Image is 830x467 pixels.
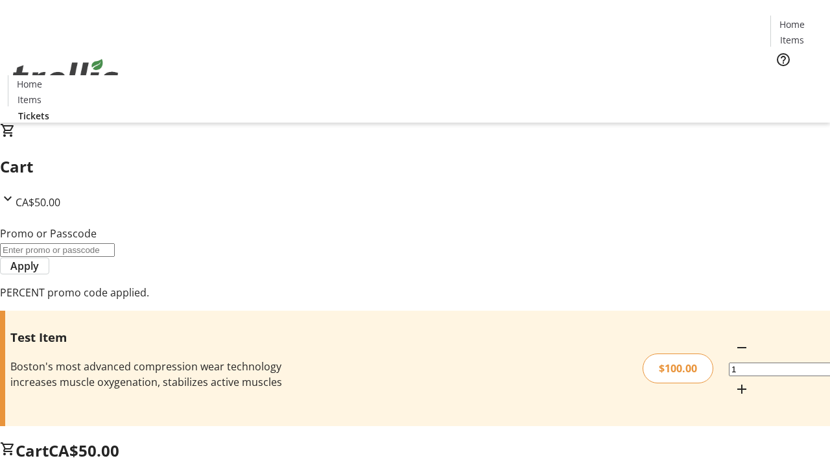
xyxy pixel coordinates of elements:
[729,335,755,361] button: Decrement by one
[8,109,60,123] a: Tickets
[770,47,796,73] button: Help
[18,93,41,106] span: Items
[779,18,805,31] span: Home
[10,359,294,390] div: Boston's most advanced compression wear technology increases muscle oxygenation, stabilizes activ...
[49,440,119,461] span: CA$50.00
[643,353,713,383] div: $100.00
[16,195,60,210] span: CA$50.00
[781,75,812,89] span: Tickets
[18,109,49,123] span: Tickets
[771,18,812,31] a: Home
[10,328,294,346] h3: Test Item
[780,33,804,47] span: Items
[8,77,50,91] a: Home
[770,75,822,89] a: Tickets
[8,45,123,110] img: Orient E2E Organization xAzyWartfJ's Logo
[10,258,39,274] span: Apply
[8,93,50,106] a: Items
[17,77,42,91] span: Home
[771,33,812,47] a: Items
[729,376,755,402] button: Increment by one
